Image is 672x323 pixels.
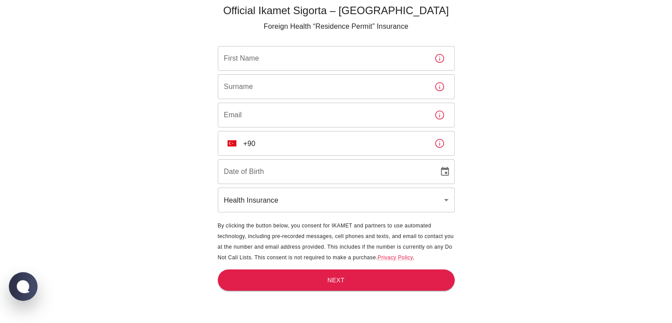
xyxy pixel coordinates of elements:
[436,163,454,181] button: Choose date
[218,21,455,32] p: Foreign Health “Residence Permit” Insurance
[218,223,454,261] span: By clicking the button below, you consent for IKAMET and partners to use automated technology, in...
[218,269,455,291] button: Next
[218,188,455,212] div: Health Insurance
[378,254,414,261] a: Privacy Policy.
[218,159,433,184] input: DD/MM/YYYY
[218,4,455,18] h5: Official Ikamet Sigorta – [GEOGRAPHIC_DATA]
[228,140,236,146] img: unknown
[224,135,240,151] button: Select country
